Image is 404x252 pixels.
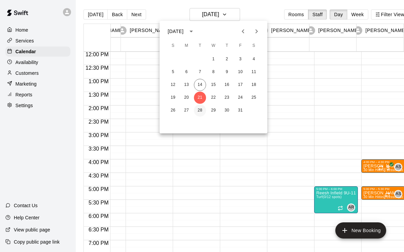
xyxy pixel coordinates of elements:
button: 25 [248,92,260,104]
button: 28 [194,104,206,117]
div: [DATE] [168,28,183,35]
button: 2 [221,53,233,65]
button: 15 [207,79,220,91]
button: 9 [221,66,233,78]
button: 31 [234,104,246,117]
button: Previous month [236,25,250,38]
button: 20 [180,92,193,104]
span: Wednesday [207,39,220,53]
button: calendar view is open, switch to year view [186,26,197,37]
button: 21 [194,92,206,104]
button: 6 [180,66,193,78]
button: 24 [234,92,246,104]
button: 26 [167,104,179,117]
button: 7 [194,66,206,78]
button: 8 [207,66,220,78]
span: Tuesday [194,39,206,53]
button: 27 [180,104,193,117]
button: 5 [167,66,179,78]
button: 10 [234,66,246,78]
button: 3 [234,53,246,65]
span: Saturday [248,39,260,53]
button: 13 [180,79,193,91]
button: 16 [221,79,233,91]
button: 30 [221,104,233,117]
button: 18 [248,79,260,91]
button: 4 [248,53,260,65]
span: Friday [234,39,246,53]
button: 23 [221,92,233,104]
button: 22 [207,92,220,104]
button: 29 [207,104,220,117]
button: 17 [234,79,246,91]
button: 11 [248,66,260,78]
button: 19 [167,92,179,104]
button: 12 [167,79,179,91]
button: Next month [250,25,263,38]
span: Sunday [167,39,179,53]
span: Monday [180,39,193,53]
span: Thursday [221,39,233,53]
button: 1 [207,53,220,65]
button: 14 [194,79,206,91]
